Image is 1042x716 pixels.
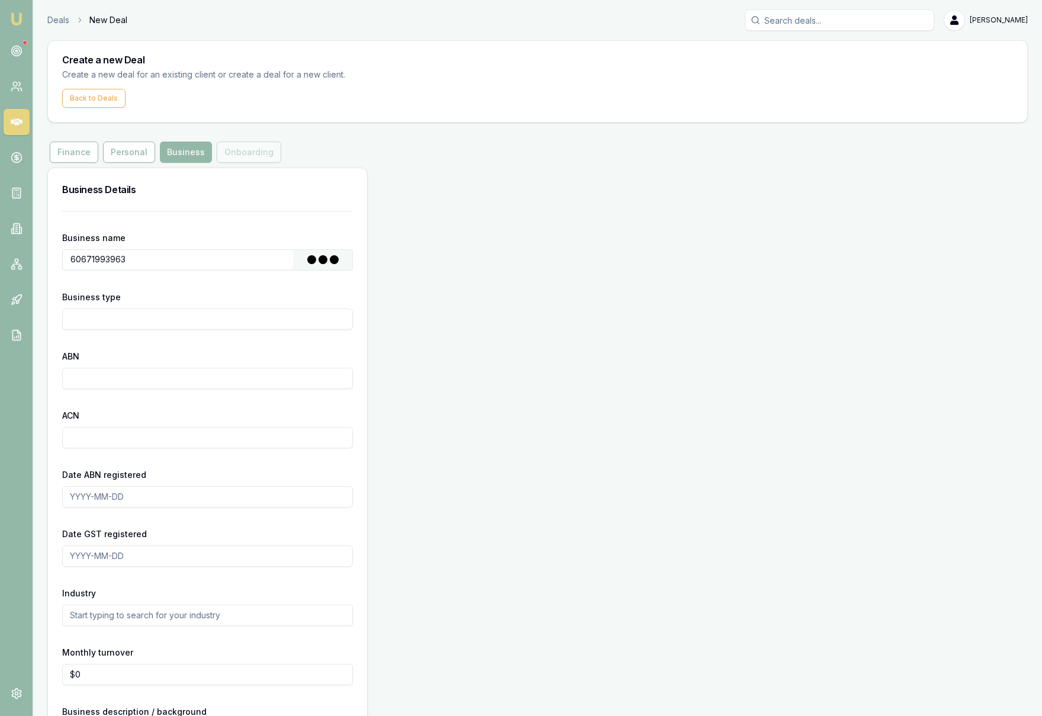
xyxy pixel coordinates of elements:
label: Business type [62,292,121,302]
label: ABN [62,351,79,361]
button: Finance [50,142,98,163]
label: Date ABN registered [62,470,146,480]
nav: breadcrumb [47,14,127,26]
span: New Deal [89,14,127,26]
label: Business name [62,233,126,243]
input: Enter business name [63,250,293,269]
img: emu-icon-u.png [9,12,24,26]
h3: Business Details [62,182,353,197]
label: ACN [62,410,79,420]
input: $ [62,664,353,685]
p: Create a new deal for an existing client or create a deal for a new client. [62,68,365,82]
button: Back to Deals [62,89,126,108]
button: Business [160,142,212,163]
input: Search deals [745,9,934,31]
h3: Create a new Deal [62,55,1013,65]
input: YYYY-MM-DD [62,486,353,508]
button: Personal [103,142,155,163]
input: YYYY-MM-DD [62,545,353,567]
input: Start typing to search for your industry [62,605,353,626]
a: Deals [47,14,69,26]
label: Industry [62,588,96,598]
label: Date GST registered [62,529,147,539]
span: [PERSON_NAME] [970,15,1028,25]
label: Monthly turnover [62,647,133,657]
